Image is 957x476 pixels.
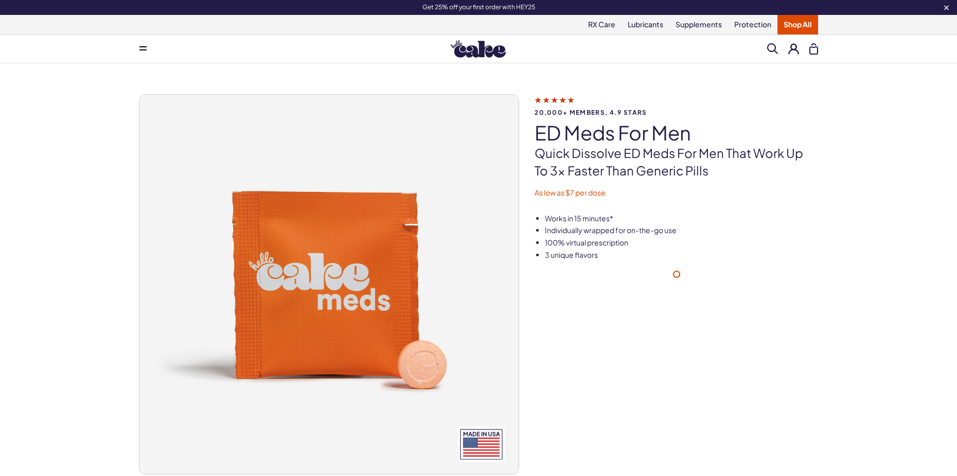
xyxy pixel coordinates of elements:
[669,15,728,34] a: Supplements
[535,95,818,116] a: 20,000+ members, 4.9 stars
[535,122,818,144] h1: ED Meds for Men
[535,145,818,179] p: Quick dissolve ED Meds for men that work up to 3x faster than generic pills
[777,15,818,34] a: Shop All
[545,250,818,260] li: 3 unique flavors
[139,95,519,474] img: ED Meds for Men
[451,40,506,58] img: Hello Cake
[728,15,777,34] a: Protection
[622,15,669,34] a: Lubricants
[535,188,818,198] p: As low as $7 per dose
[545,225,818,236] li: Individually wrapped for on-the-go use
[535,109,818,116] span: 20,000+ members, 4.9 stars
[108,3,849,11] div: Get 25% off your first order with HEY25
[582,15,622,34] a: RX Care
[545,214,818,224] li: Works in 15 minutes*
[545,238,818,248] li: 100% virtual prescription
